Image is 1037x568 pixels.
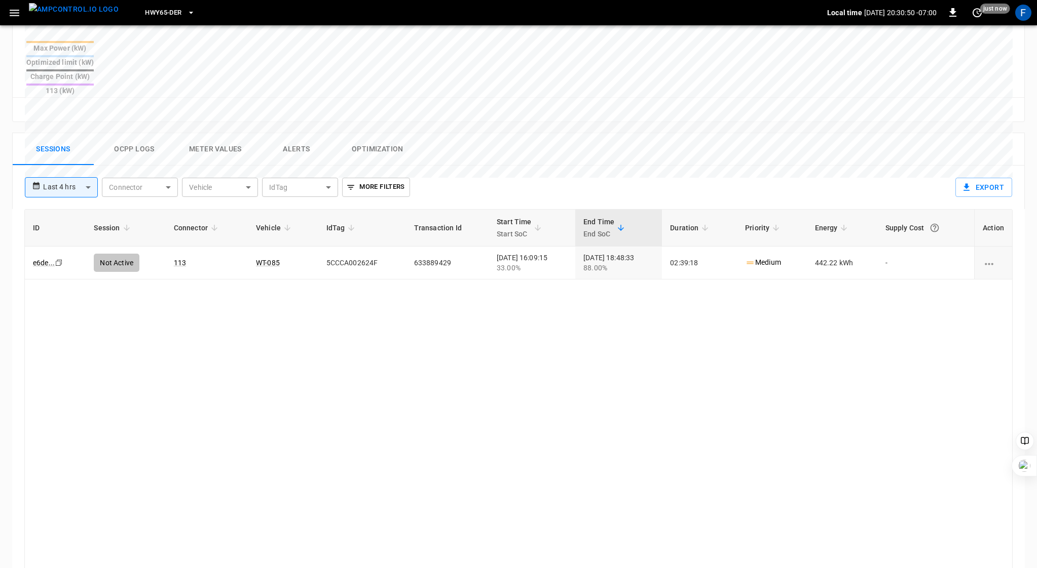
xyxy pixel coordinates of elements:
[497,228,532,240] p: Start SoC
[745,222,783,234] span: Priority
[25,210,86,247] th: ID
[13,133,94,166] button: Sessions
[141,3,199,23] button: HWY65-DER
[94,133,175,166] button: Ocpp logs
[406,210,489,247] th: Transaction Id
[815,222,851,234] span: Energy
[94,222,133,234] span: Session
[342,178,410,197] button: More Filters
[43,178,98,197] div: Last 4 hrs
[925,219,944,237] button: The cost of your charging session based on your supply rates
[583,216,614,240] div: End Time
[256,222,294,234] span: Vehicle
[885,219,966,237] div: Supply Cost
[983,258,1004,268] div: charging session options
[256,133,337,166] button: Alerts
[25,210,1012,279] table: sessions table
[969,5,985,21] button: set refresh interval
[955,178,1012,197] button: Export
[337,133,418,166] button: Optimization
[583,216,627,240] span: End TimeEnd SoC
[29,3,119,16] img: ampcontrol.io logo
[670,222,712,234] span: Duration
[145,7,181,19] span: HWY65-DER
[980,4,1010,14] span: just now
[174,222,221,234] span: Connector
[326,222,358,234] span: IdTag
[583,228,614,240] p: End SoC
[864,8,937,18] p: [DATE] 20:30:50 -07:00
[1015,5,1031,21] div: profile-icon
[497,216,545,240] span: Start TimeStart SoC
[175,133,256,166] button: Meter Values
[497,216,532,240] div: Start Time
[827,8,862,18] p: Local time
[974,210,1012,247] th: Action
